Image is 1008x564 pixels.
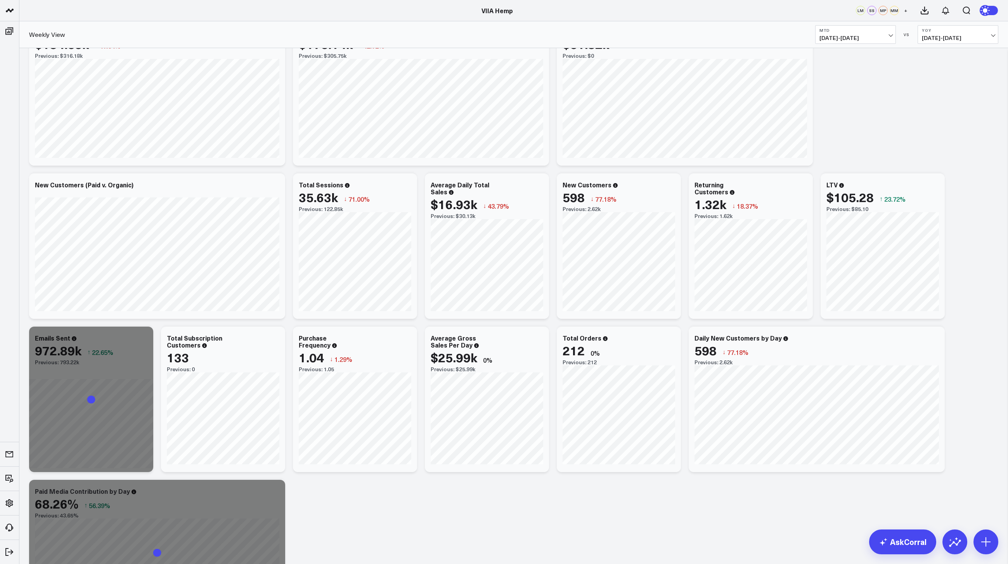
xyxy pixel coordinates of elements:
[695,343,717,357] div: 598
[727,348,748,356] span: 77.18%
[488,202,509,210] span: 43.79%
[299,190,338,204] div: 35.63k
[884,195,906,203] span: 23.72%
[826,190,874,204] div: $105.28
[35,334,70,342] div: Emails Sent
[563,334,601,342] div: Total Orders
[299,334,331,349] div: Purchase Frequency
[299,53,543,59] div: Previous: $305.75k
[737,202,758,210] span: 18.37%
[431,197,477,211] div: $16.93k
[563,359,675,365] div: Previous: 212
[481,6,513,15] a: VIIA Hemp
[431,334,476,349] div: Average Gross Sales Per Day
[890,6,899,15] div: MM
[89,501,110,510] span: 56.39%
[695,213,807,219] div: Previous: 1.62k
[483,201,486,211] span: ↓
[334,355,352,363] span: 1.29%
[695,197,726,211] div: 1.32k
[900,32,914,37] div: VS
[591,194,594,204] span: ↓
[87,347,90,357] span: ↑
[826,180,838,189] div: LTV
[299,350,324,364] div: 1.04
[35,180,133,189] div: New Customers (Paid v. Organic)
[92,348,113,356] span: 22.65%
[563,190,585,204] div: 598
[431,350,477,364] div: $25.99k
[856,6,865,15] div: LM
[84,500,87,510] span: ↑
[819,35,892,41] span: [DATE] - [DATE]
[29,30,65,39] a: Weekly View
[344,194,347,204] span: ↓
[722,347,726,357] span: ↓
[826,206,939,212] div: Previous: $85.10
[330,354,333,364] span: ↓
[483,356,492,364] div: 0%
[299,180,343,189] div: Total Sessions
[348,195,370,203] span: 71.00%
[563,206,675,212] div: Previous: 2.62k
[695,180,728,196] div: Returning Customers
[35,359,147,365] div: Previous: 793.22k
[167,366,279,372] div: Previous: 0
[695,359,939,365] div: Previous: 2.62k
[815,25,896,44] button: MTD[DATE]-[DATE]
[431,180,489,196] div: Average Daily Total Sales
[167,350,189,364] div: 133
[878,6,888,15] div: MP
[869,529,936,554] a: AskCorral
[299,366,411,372] div: Previous: 1.05
[904,8,908,13] span: +
[35,487,130,495] div: Paid Media Contribution by Day
[35,497,78,510] div: 68.26%
[431,366,543,372] div: Previous: $25.99k
[35,512,279,519] div: Previous: 43.65%
[431,213,543,219] div: Previous: $30.13k
[732,201,735,211] span: ↓
[867,6,876,15] div: SS
[901,6,910,15] button: +
[35,37,89,51] div: $184.53k
[918,25,998,44] button: YoY[DATE]-[DATE]
[591,349,600,357] div: 0%
[563,53,807,59] div: Previous: $0
[35,343,81,357] div: 972.89k
[563,343,585,357] div: 212
[922,35,994,41] span: [DATE] - [DATE]
[563,37,609,51] div: $51.82k
[880,194,883,204] span: ↑
[299,206,411,212] div: Previous: 122.85k
[563,180,611,189] div: New Customers
[299,37,353,51] div: $175.14k
[695,334,782,342] div: Daily New Customers by Day
[819,28,892,33] b: MTD
[595,195,617,203] span: 77.18%
[922,28,994,33] b: YoY
[167,334,222,349] div: Total Subscription Customers
[35,53,279,59] div: Previous: $316.18k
